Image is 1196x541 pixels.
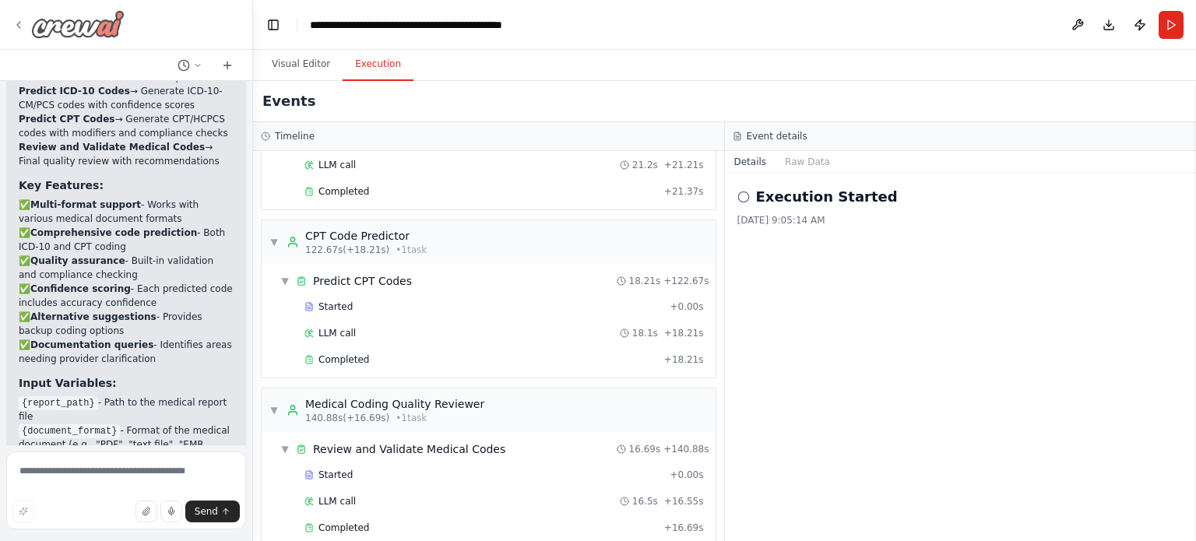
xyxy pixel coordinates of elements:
button: Hide left sidebar [262,14,284,36]
strong: Multi-format support [30,199,141,210]
span: + 21.21s [664,159,704,171]
span: ▼ [269,236,279,248]
li: → Final quality review with recommendations [19,140,234,168]
button: Send [185,501,240,522]
button: Raw Data [776,151,839,173]
span: • 1 task [396,244,427,256]
strong: Alternative suggestions [30,311,157,322]
span: LLM call [318,495,356,508]
span: 140.88s (+16.69s) [305,412,389,424]
h3: Event details [747,130,807,142]
code: {report_path} [19,396,98,410]
strong: Comprehensive code prediction [30,227,197,238]
li: - Format of the medical document (e.g., "PDF", "text file", "EMR export") [19,423,234,465]
strong: Predict CPT Codes [19,114,114,125]
span: Predict CPT Codes [313,273,412,289]
code: {document_format} [19,424,120,438]
button: Details [725,151,776,173]
span: + 0.00s [670,469,703,481]
strong: Key Features: [19,179,104,191]
span: ▼ [280,275,290,287]
span: Completed [318,185,369,198]
nav: breadcrumb [310,17,543,33]
img: Logo [31,10,125,38]
span: • 1 task [396,412,427,424]
span: LLM call [318,159,356,171]
span: 18.21s [629,275,661,287]
button: Upload files [135,501,157,522]
strong: Predict ICD-10 Codes [19,86,130,97]
span: + 0.00s [670,300,703,313]
span: Started [318,469,353,481]
strong: Confidence scoring [30,283,131,294]
span: 122.67s (+18.21s) [305,244,389,256]
h2: Events [262,90,315,112]
span: + 16.55s [664,495,704,508]
button: Execution [343,48,413,81]
p: ✅ - Works with various medical document formats ✅ - Both ICD-10 and CPT coding ✅ - Built-in valid... [19,198,234,366]
span: + 18.21s [664,327,704,339]
span: 16.69s [629,443,661,455]
span: + 16.69s [664,522,704,534]
li: → Generate ICD-10-CM/PCS codes with confidence scores [19,84,234,112]
span: Started [318,300,353,313]
button: Improve this prompt [12,501,34,522]
span: + 21.37s [664,185,704,198]
span: 18.1s [632,327,658,339]
span: LLM call [318,327,356,339]
span: Completed [318,353,369,366]
span: + 122.67s [663,275,709,287]
span: 16.5s [632,495,658,508]
div: Medical Coding Quality Reviewer [305,396,484,412]
button: Visual Editor [259,48,343,81]
span: 21.2s [632,159,658,171]
div: [DATE] 9:05:14 AM [737,214,1184,227]
li: → Generate CPT/HCPCS codes with modifiers and compliance checks [19,112,234,140]
h2: Execution Started [756,186,898,208]
span: ▼ [269,404,279,416]
span: Review and Validate Medical Codes [313,441,505,457]
h3: Timeline [275,130,315,142]
span: + 140.88s [663,443,709,455]
strong: Documentation queries [30,339,153,350]
span: + 18.21s [664,353,704,366]
span: Send [195,505,218,518]
button: Switch to previous chat [171,56,209,75]
li: - Path to the medical report file [19,395,234,423]
span: Completed [318,522,369,534]
strong: Quality assurance [30,255,125,266]
span: ▼ [280,443,290,455]
div: CPT Code Predictor [305,228,427,244]
button: Click to speak your automation idea [160,501,182,522]
strong: Input Variables: [19,377,117,389]
button: Start a new chat [215,56,240,75]
strong: Review and Validate Medical Codes [19,142,205,153]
